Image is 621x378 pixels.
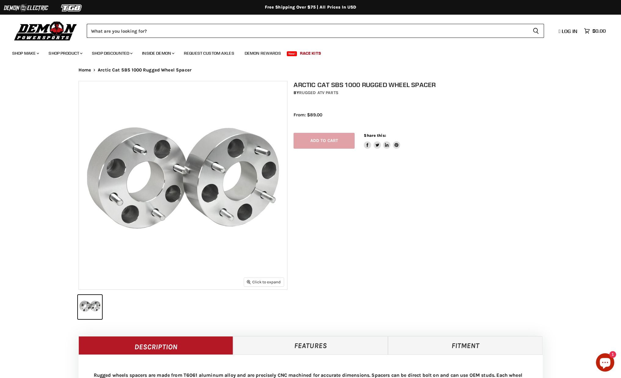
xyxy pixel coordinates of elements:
h1: Arctic Cat SBS 1000 Rugged Wheel Spacer [294,81,549,89]
a: Shop Discounted [87,47,136,60]
span: Share this: [364,133,386,138]
a: Fitment [388,336,543,354]
span: From: $89.00 [294,112,322,118]
a: Log in [556,28,581,34]
a: Inside Demon [137,47,178,60]
aside: Share this: [364,133,400,149]
span: $0.00 [592,28,606,34]
div: Free Shipping Over $75 | All Prices In USD [66,5,555,10]
a: Request Custom Axles [179,47,239,60]
a: Home [79,67,91,73]
a: Shop Make [8,47,43,60]
span: Arctic Cat SBS 1000 Rugged Wheel Spacer [98,67,192,73]
span: New! [287,51,297,56]
a: Features [233,336,388,354]
img: Demon Electric Logo 2 [3,2,49,14]
form: Product [87,24,544,38]
div: by [294,89,549,96]
a: Demon Rewards [240,47,286,60]
a: Description [79,336,233,354]
a: $0.00 [581,27,609,35]
ul: Main menu [8,45,604,60]
img: Arctic Cat SBS 1000 Rugged Wheel Spacer [79,81,287,289]
button: Click to expand [244,278,284,286]
button: Search [528,24,544,38]
inbox-online-store-chat: Shopify online store chat [594,353,616,373]
button: Arctic Cat SBS 1000 Rugged Wheel Spacer thumbnail [78,295,102,319]
img: TGB Logo 2 [49,2,95,14]
nav: Breadcrumbs [66,67,555,73]
img: Demon Powersports [12,20,79,42]
a: Race Kits [295,47,326,60]
a: Shop Product [44,47,86,60]
span: Click to expand [247,280,281,284]
a: Rugged ATV Parts [299,90,338,95]
span: Log in [562,28,577,34]
input: Search [87,24,528,38]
